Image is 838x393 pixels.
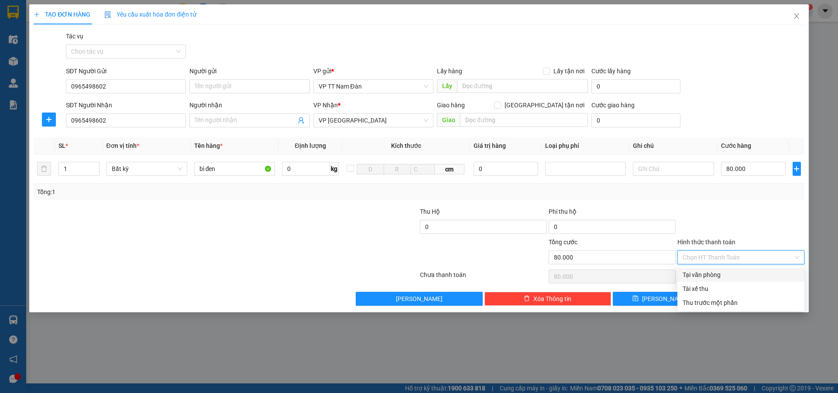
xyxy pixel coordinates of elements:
span: Cước hàng [721,142,751,149]
span: save [632,295,639,302]
input: 0 [474,162,539,176]
span: [GEOGRAPHIC_DATA] tận nơi [501,100,588,110]
input: Cước lấy hàng [591,79,680,93]
th: Ghi chú [629,137,717,154]
span: Đơn vị tính [106,142,139,149]
button: plus [793,162,801,176]
button: Close [784,4,809,29]
label: Tác vụ [66,33,83,40]
th: Loại phụ phí [542,137,629,154]
span: Lấy [437,79,457,93]
input: VD: Bàn, Ghế [194,162,275,176]
input: Dọc đường [460,113,588,127]
input: Cước giao hàng [591,113,680,127]
div: SĐT Người Nhận [66,100,186,110]
label: Cước lấy hàng [591,68,631,75]
span: Định lượng [295,142,326,149]
span: plus [42,116,55,123]
span: Bất kỳ [112,162,182,175]
span: Kích thước [391,142,421,149]
input: C [410,164,435,174]
span: Tổng cước [549,239,577,246]
input: R [384,164,411,174]
div: Tài xế thu [683,284,799,294]
span: cm [435,164,464,174]
span: [PERSON_NAME] [642,294,689,304]
span: Yêu cầu xuất hóa đơn điện tử [104,11,196,18]
button: delete [37,162,51,176]
span: user-add [298,117,305,124]
div: Tại văn phòng [683,270,799,280]
span: kg [330,162,339,176]
label: Cước giao hàng [591,102,635,109]
span: Giá trị hàng [474,142,506,149]
span: Thu Hộ [420,208,440,215]
span: VP Đà Nẵng [319,114,428,127]
span: Giao hàng [437,102,465,109]
span: delete [524,295,530,302]
div: Thu trước một phần [683,298,799,308]
span: Giao [437,113,460,127]
span: SL [58,142,65,149]
button: deleteXóa Thông tin [484,292,611,306]
div: Phí thu hộ [549,207,676,220]
button: plus [42,113,56,126]
img: icon [104,11,111,18]
span: VP TT Nam Đàn [319,80,428,93]
span: Xóa Thông tin [533,294,571,304]
div: Người gửi [189,66,309,76]
input: Ghi Chú [633,162,714,176]
input: Dọc đường [457,79,588,93]
button: [PERSON_NAME] [356,292,483,306]
input: D [357,164,384,174]
div: SĐT Người Gửi [66,66,186,76]
span: TẠO ĐƠN HÀNG [34,11,90,18]
button: save[PERSON_NAME] [613,292,707,306]
div: Chưa thanh toán [419,270,548,285]
span: plus [34,11,40,17]
div: Tổng: 1 [37,187,323,197]
span: Lấy tận nơi [550,66,588,76]
span: VP Nhận [313,102,338,109]
span: close [793,13,800,20]
span: Tên hàng [194,142,223,149]
div: Người nhận [189,100,309,110]
span: plus [793,165,800,172]
div: VP gửi [313,66,433,76]
span: [PERSON_NAME] [396,294,443,304]
span: Lấy hàng [437,68,462,75]
label: Hình thức thanh toán [677,239,735,246]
